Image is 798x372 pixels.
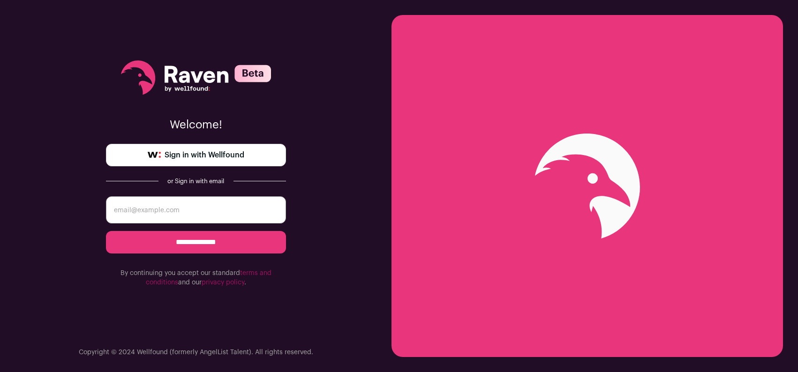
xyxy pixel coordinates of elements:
[106,144,286,166] a: Sign in with Wellfound
[202,279,244,286] a: privacy policy
[166,178,226,185] div: or Sign in with email
[106,268,286,287] p: By continuing you accept our standard and our .
[146,270,271,286] a: terms and conditions
[148,152,161,158] img: wellfound-symbol-flush-black-fb3c872781a75f747ccb3a119075da62bfe97bd399995f84a933054e44a575c4.png
[106,196,286,223] input: email@example.com
[165,149,244,161] span: Sign in with Wellfound
[106,118,286,133] p: Welcome!
[79,348,313,357] p: Copyright © 2024 Wellfound (formerly AngelList Talent). All rights reserved.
